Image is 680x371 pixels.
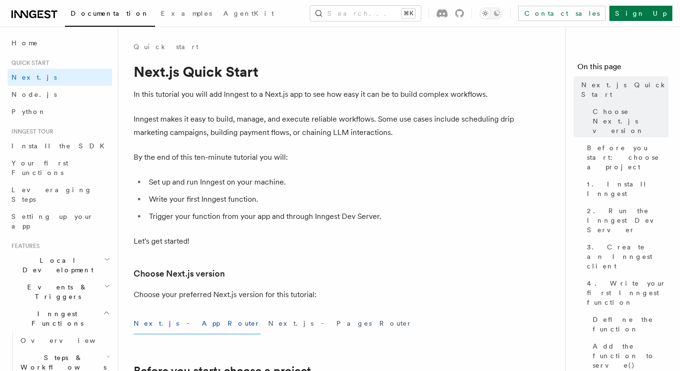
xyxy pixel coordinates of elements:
[218,3,280,26] a: AgentKit
[146,175,515,189] li: Set up and run Inngest on your machine.
[8,181,112,208] a: Leveraging Steps
[8,305,112,332] button: Inngest Functions
[161,10,212,17] span: Examples
[581,80,669,99] span: Next.js Quick Start
[134,42,199,52] a: Quick start
[268,313,412,334] button: Next.js - Pages Router
[223,10,274,17] span: AgentKit
[65,3,155,27] a: Documentation
[8,208,112,235] a: Setting up your app
[11,91,57,98] span: Node.js
[593,341,669,370] span: Add the function to serve()
[583,202,669,238] a: 2. Run the Inngest Dev Server
[589,311,669,338] a: Define the function
[146,193,515,206] li: Write your first Inngest function.
[587,143,669,172] span: Before you start: choose a project
[583,275,669,311] a: 4. Write your first Inngest function
[8,309,103,328] span: Inngest Functions
[587,179,669,198] span: 1. Install Inngest
[11,38,38,48] span: Home
[11,108,46,115] span: Python
[146,210,515,223] li: Trigger your function from your app and through Inngest Dev Server.
[17,332,112,349] a: Overview
[589,103,669,139] a: Choose Next.js version
[609,6,672,21] a: Sign Up
[11,213,94,230] span: Setting up your app
[134,313,261,334] button: Next.js - App Router
[134,151,515,164] p: By the end of this ten-minute tutorial you will:
[593,315,669,334] span: Define the function
[134,288,515,301] p: Choose your preferred Next.js version for this tutorial:
[8,242,40,250] span: Features
[402,9,415,18] kbd: ⌘K
[480,8,502,19] button: Toggle dark mode
[8,59,49,67] span: Quick start
[587,278,669,307] span: 4. Write your first Inngest function
[577,76,669,103] a: Next.js Quick Start
[8,34,112,52] a: Home
[134,88,515,101] p: In this tutorial you will add Inngest to a Next.js app to see how easy it can be to build complex...
[134,63,515,80] h1: Next.js Quick Start
[134,267,225,280] a: Choose Next.js version
[11,186,92,203] span: Leveraging Steps
[8,69,112,86] a: Next.js
[583,139,669,175] a: Before you start: choose a project
[8,86,112,103] a: Node.js
[8,278,112,305] button: Events & Triggers
[134,113,515,139] p: Inngest makes it easy to build, manage, and execute reliable workflows. Some use cases include sc...
[583,238,669,275] a: 3. Create an Inngest client
[155,3,218,26] a: Examples
[11,73,57,81] span: Next.js
[587,242,669,271] span: 3. Create an Inngest client
[11,142,110,150] span: Install the SDK
[310,6,421,21] button: Search...⌘K
[71,10,149,17] span: Documentation
[21,337,119,344] span: Overview
[518,6,606,21] a: Contact sales
[8,256,104,275] span: Local Development
[11,159,68,176] span: Your first Functions
[8,103,112,120] a: Python
[134,235,515,248] p: Let's get started!
[8,155,112,181] a: Your first Functions
[8,282,104,301] span: Events & Triggers
[8,252,112,278] button: Local Development
[577,61,669,76] h4: On this page
[593,107,669,135] span: Choose Next.js version
[8,128,53,135] span: Inngest tour
[8,137,112,155] a: Install the SDK
[587,206,669,235] span: 2. Run the Inngest Dev Server
[583,175,669,202] a: 1. Install Inngest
